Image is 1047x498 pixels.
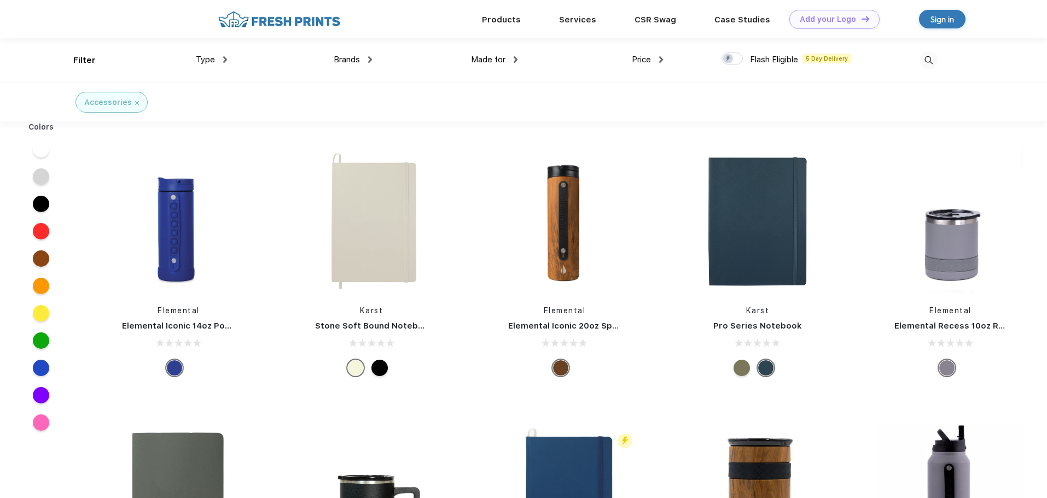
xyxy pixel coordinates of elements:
[315,321,434,331] a: Stone Soft Bound Notebook
[84,97,132,108] div: Accessories
[334,55,360,65] span: Brands
[746,306,770,315] a: Karst
[920,51,938,69] img: desktop_search.svg
[862,16,869,22] img: DT
[544,306,586,315] a: Elemental
[135,101,139,105] img: filter_cancel.svg
[299,149,444,294] img: func=resize&h=266
[685,149,830,294] img: func=resize&h=266
[508,321,736,331] a: Elemental Iconic 20oz Sport Water Bottle - Teak Wood
[196,55,215,65] span: Type
[122,321,288,331] a: Elemental Iconic 14oz Pop Fidget Bottle
[73,54,96,67] div: Filter
[939,360,955,376] div: Graphite
[347,360,364,376] div: Beige
[20,121,62,133] div: Colors
[632,55,651,65] span: Price
[492,149,637,294] img: func=resize&h=266
[215,10,344,29] img: fo%20logo%202.webp
[471,55,505,65] span: Made for
[800,15,856,24] div: Add your Logo
[371,360,388,376] div: Black
[482,15,521,25] a: Products
[166,360,183,376] div: Royal Blue
[106,149,251,294] img: func=resize&h=266
[552,360,569,376] div: Teak Wood
[734,360,750,376] div: Olive
[618,433,632,448] img: flash_active_toggle.svg
[930,13,954,26] div: Sign in
[368,56,372,63] img: dropdown.png
[878,149,1023,294] img: func=resize&h=266
[659,56,663,63] img: dropdown.png
[514,56,517,63] img: dropdown.png
[929,306,972,315] a: Elemental
[158,306,200,315] a: Elemental
[758,360,774,376] div: Navy
[360,306,383,315] a: Karst
[919,10,965,28] a: Sign in
[750,55,798,65] span: Flash Eligible
[713,321,802,331] a: Pro Series Notebook
[223,56,227,63] img: dropdown.png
